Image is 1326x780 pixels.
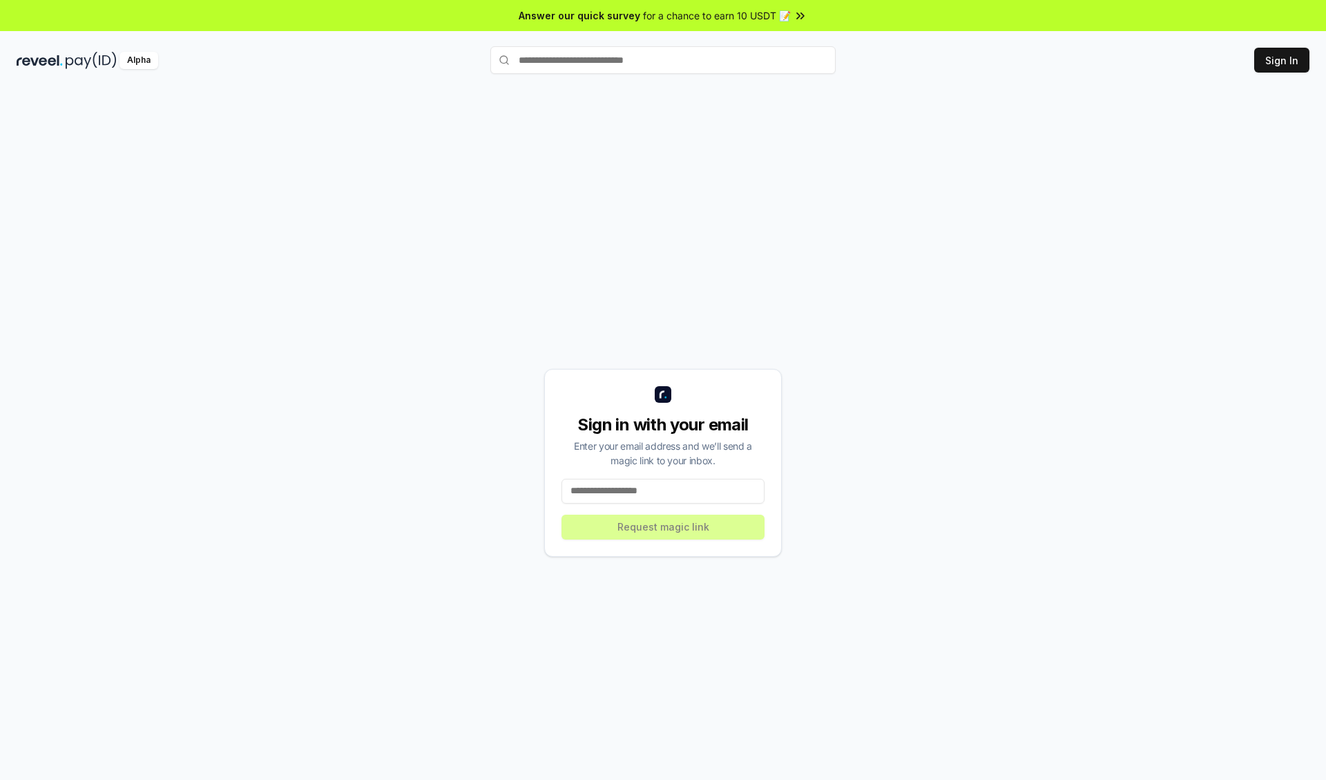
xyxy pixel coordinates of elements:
img: logo_small [655,386,671,403]
img: reveel_dark [17,52,63,69]
button: Sign In [1254,48,1309,73]
div: Alpha [119,52,158,69]
span: Answer our quick survey [519,8,640,23]
div: Sign in with your email [561,414,765,436]
div: Enter your email address and we’ll send a magic link to your inbox. [561,439,765,468]
img: pay_id [66,52,117,69]
span: for a chance to earn 10 USDT 📝 [643,8,791,23]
